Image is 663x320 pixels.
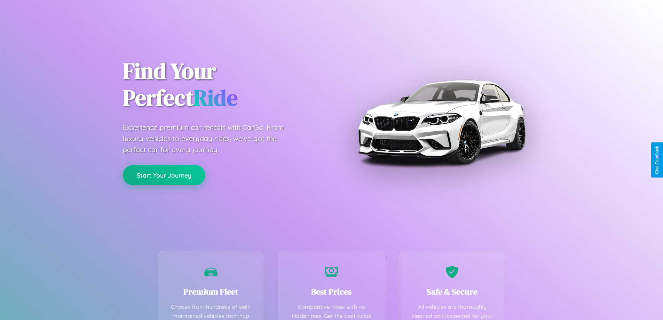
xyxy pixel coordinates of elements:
span: Ride [194,83,238,113]
img: Premium BMW car rental vehicle [354,35,528,209]
h3: Best Prices [289,286,374,297]
p: Experience premium car rentals with CarGo. From luxury vehicles to everyday rides, we've got the ... [123,122,297,155]
h3: Premium Fleet [168,286,254,297]
h1: Find Your Perfect [123,58,321,111]
h3: Safe & Secure [410,286,495,297]
div: Give Feedback [655,146,660,174]
button: Start Your Journey [123,165,205,185]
